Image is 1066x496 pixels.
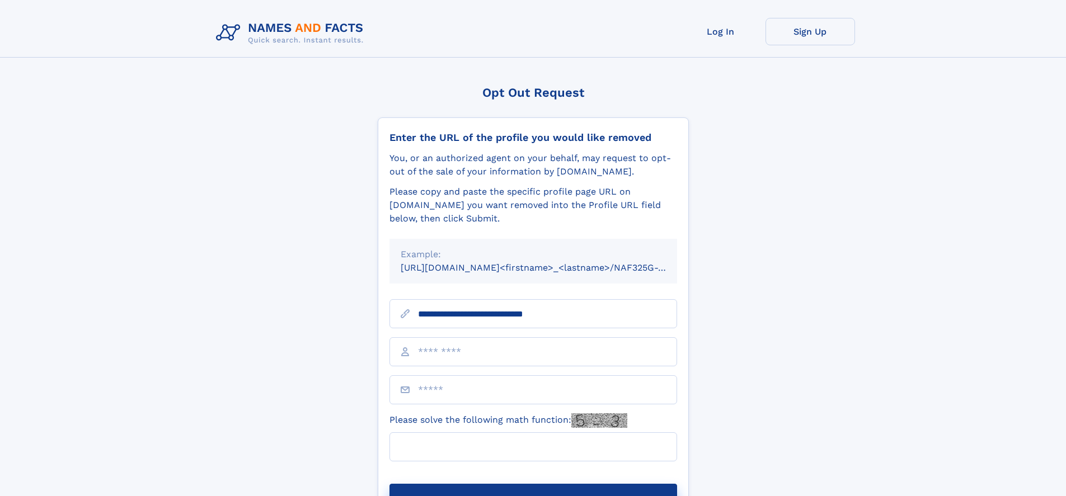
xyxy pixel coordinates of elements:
small: [URL][DOMAIN_NAME]<firstname>_<lastname>/NAF325G-xxxxxxxx [401,262,698,273]
div: Please copy and paste the specific profile page URL on [DOMAIN_NAME] you want removed into the Pr... [389,185,677,225]
img: Logo Names and Facts [212,18,373,48]
a: Sign Up [766,18,855,45]
div: Opt Out Request [378,86,689,100]
div: You, or an authorized agent on your behalf, may request to opt-out of the sale of your informatio... [389,152,677,178]
div: Enter the URL of the profile you would like removed [389,131,677,144]
label: Please solve the following math function: [389,413,627,428]
a: Log In [676,18,766,45]
div: Example: [401,248,666,261]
